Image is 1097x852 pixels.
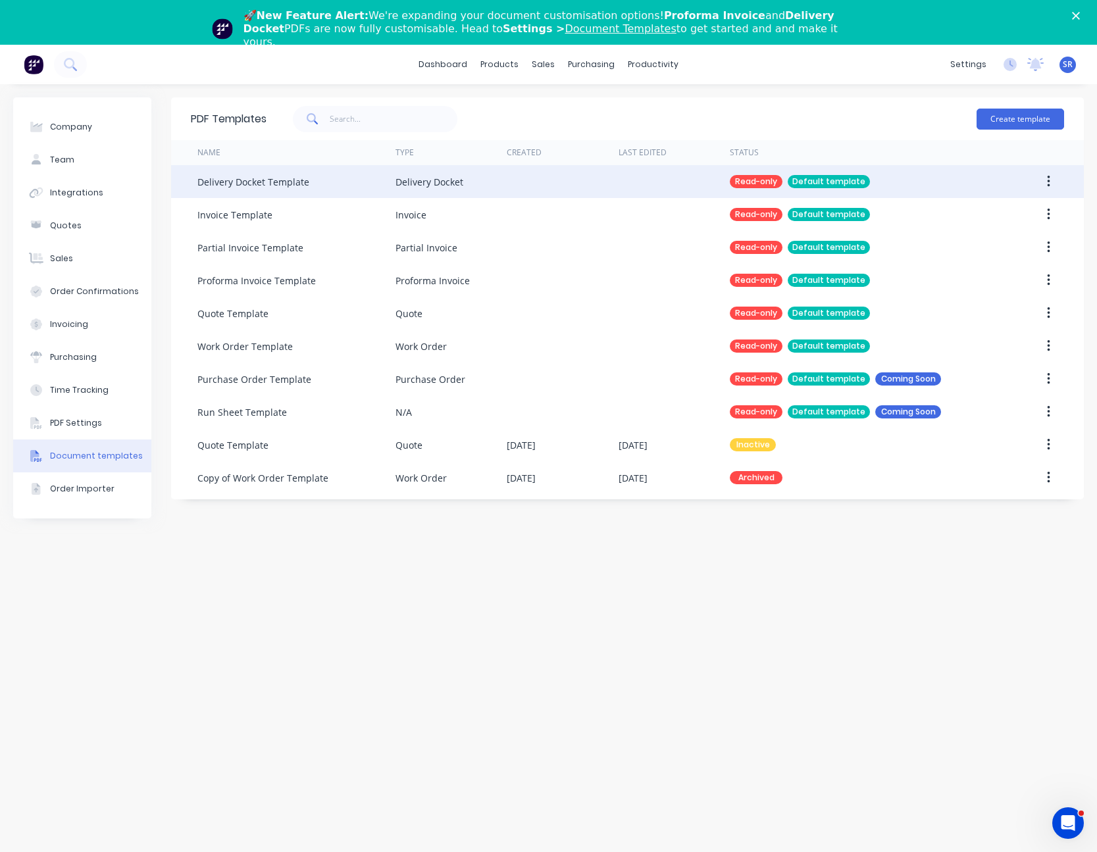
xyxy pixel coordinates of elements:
div: sales [525,55,561,74]
div: N/A [395,405,412,419]
div: Copy of Work Order Template [197,471,328,485]
div: Read-only [730,175,782,188]
button: Quotes [13,209,151,242]
button: Sales [13,242,151,275]
div: Default template [788,307,870,320]
b: Settings > [503,22,676,35]
div: Default template [788,405,870,418]
div: Order Confirmations [50,286,139,297]
div: productivity [621,55,685,74]
div: [DATE] [507,471,536,485]
div: Status [730,147,759,159]
div: Quote [395,307,422,320]
div: Close [1072,12,1085,20]
div: settings [944,55,993,74]
div: Created [507,147,542,159]
div: Work Order Template [197,339,293,353]
a: Document Templates [565,22,676,35]
div: Default template [788,241,870,254]
div: Read-only [730,208,782,221]
button: Order Confirmations [13,275,151,308]
div: Default template [788,208,870,221]
div: Partial Invoice Template [197,241,303,255]
div: Invoicing [50,318,88,330]
div: Document templates [50,450,143,462]
div: Purchase Order Template [197,372,311,386]
div: Read-only [730,405,782,418]
button: Time Tracking [13,374,151,407]
div: Team [50,154,74,166]
div: Inactive [730,438,776,451]
div: Purchasing [50,351,97,363]
span: SR [1063,59,1073,70]
div: Read-only [730,307,782,320]
div: Company [50,121,92,133]
button: Company [13,111,151,143]
div: Type [395,147,414,159]
b: New Feature Alert: [257,9,369,22]
div: [DATE] [619,438,648,452]
div: Partial Invoice [395,241,457,255]
div: PDF Templates [191,111,267,127]
div: Coming Soon [875,372,941,386]
button: Integrations [13,176,151,209]
iframe: Intercom live chat [1052,807,1084,839]
div: Last Edited [619,147,667,159]
button: Order Importer [13,472,151,505]
b: Proforma Invoice [664,9,765,22]
div: Order Importer [50,483,115,495]
button: Team [13,143,151,176]
div: Quote Template [197,307,268,320]
div: Integrations [50,187,103,199]
div: Invoice Template [197,208,272,222]
div: Quote Template [197,438,268,452]
div: [DATE] [507,438,536,452]
div: Name [197,147,220,159]
div: Work Order [395,339,447,353]
div: Invoice [395,208,426,222]
div: Time Tracking [50,384,109,396]
div: Archived [730,471,782,484]
button: PDF Settings [13,407,151,439]
div: Proforma Invoice [395,274,470,288]
div: Read-only [730,241,782,254]
a: dashboard [412,55,474,74]
div: Purchase Order [395,372,465,386]
div: Read-only [730,339,782,353]
div: Default template [788,372,870,386]
div: Sales [50,253,73,264]
div: Default template [788,274,870,287]
div: products [474,55,525,74]
div: [DATE] [619,471,648,485]
div: purchasing [561,55,621,74]
b: Delivery Docket [243,9,834,35]
div: Default template [788,339,870,353]
div: PDF Settings [50,417,102,429]
div: Read-only [730,274,782,287]
div: Delivery Docket [395,175,463,189]
div: 🚀 We're expanding your document customisation options! and PDFs are now fully customisable. Head ... [243,9,865,49]
button: Create template [977,109,1064,130]
div: Quotes [50,220,82,232]
div: Read-only [730,372,782,386]
div: Run Sheet Template [197,405,287,419]
div: Work Order [395,471,447,485]
div: Delivery Docket Template [197,175,309,189]
div: Quote [395,438,422,452]
button: Purchasing [13,341,151,374]
img: Profile image for Team [212,18,233,39]
button: Document templates [13,439,151,472]
button: Invoicing [13,308,151,341]
div: Default template [788,175,870,188]
input: Search... [330,106,458,132]
div: Coming Soon [875,405,941,418]
img: Factory [24,55,43,74]
div: Proforma Invoice Template [197,274,316,288]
